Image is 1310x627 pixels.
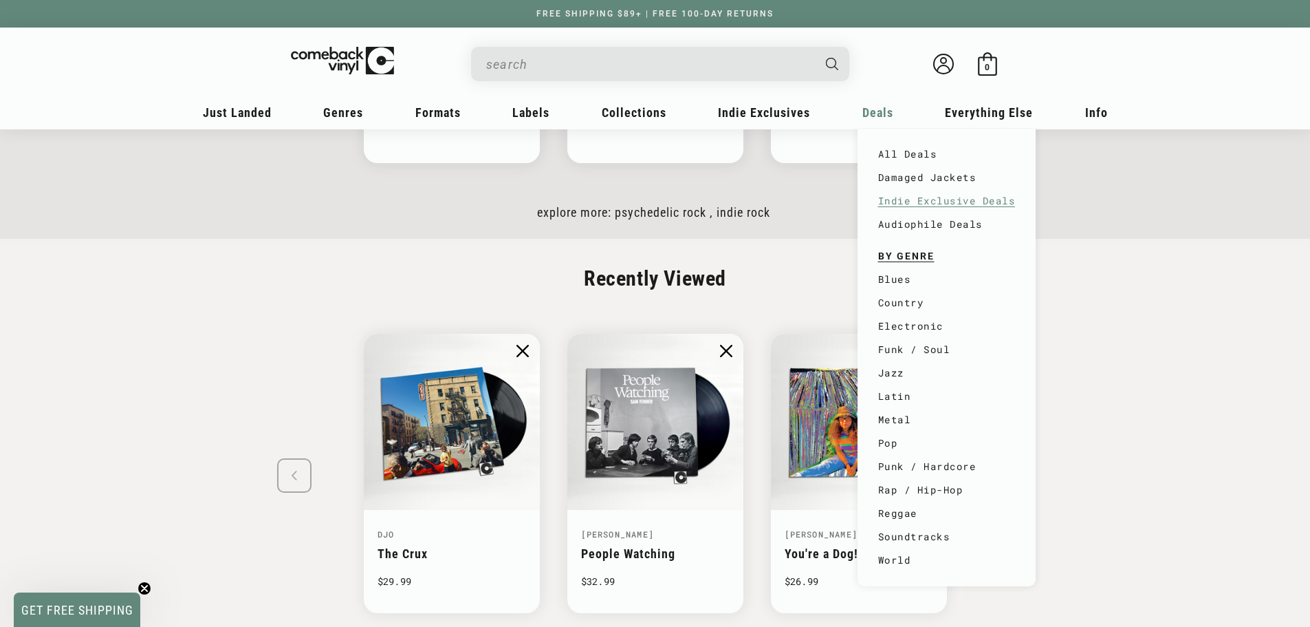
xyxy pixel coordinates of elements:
div: Search [471,47,849,81]
img: Remi Wolf - "You're A Dog! / I'm Allergic To Dogs!" RSD 2025 [771,334,947,510]
img: Djo - "The Crux" [364,334,540,510]
img: close.png [720,345,732,357]
span: Everything Else [945,105,1033,120]
a: Audiophile Deals [878,213,1016,236]
span: Labels [512,105,549,120]
span: Indie Exclusives [718,105,810,120]
a: Rap / Hip-Hop [878,478,1016,502]
a: Jazz [878,361,1016,385]
input: When autocomplete results are available use up and down arrows to review and enter to select [486,50,812,78]
a: People Watching [581,546,675,561]
a: Punk / Hardcore [878,455,1016,478]
button: Search [814,47,851,81]
p: $29.99 [378,573,526,590]
a: The Crux [378,546,428,561]
img: close.png [516,345,529,357]
li: 1 / 6 [364,334,540,613]
span: Formats [415,105,461,120]
span: 0 [985,62,990,72]
a: Indie Exclusive Deals [878,189,1016,213]
p: $32.99 [581,573,730,590]
span: Collections [602,105,666,120]
a: Funk / Soul [878,338,1016,361]
a: Soundtracks [878,525,1016,549]
p: $26.99 [785,573,933,590]
a: Latin [878,385,1016,408]
li: 2 / 6 [567,334,743,613]
a: Pop [878,432,1016,455]
a: FREE SHIPPING $89+ | FREE 100-DAY RETURNS [523,9,787,19]
a: Indie Rock [717,205,770,220]
button: Close teaser [138,582,151,595]
a: Reggae [878,502,1016,525]
a: World [878,549,1016,572]
a: All Deals [878,142,1016,166]
a: Psychedelic Rock [615,205,706,220]
span: Deals [862,105,893,120]
a: Blues [878,268,1016,291]
a: Electronic [878,315,1016,338]
img: Sam Fender - "People Watching" [567,334,743,510]
a: Country [878,291,1016,315]
span: Just Landed [203,105,272,120]
li: 3 / 6 [771,334,947,613]
a: Damaged Jackets [878,166,1016,189]
a: Metal [878,408,1016,432]
span: Genres [323,105,363,120]
a: You're a Dog! / I'm Allergic To Dogs! [785,546,895,575]
span: GET FREE SHIPPING [21,603,133,617]
span: Info [1085,105,1108,120]
div: GET FREE SHIPPINGClose teaser [14,593,140,627]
